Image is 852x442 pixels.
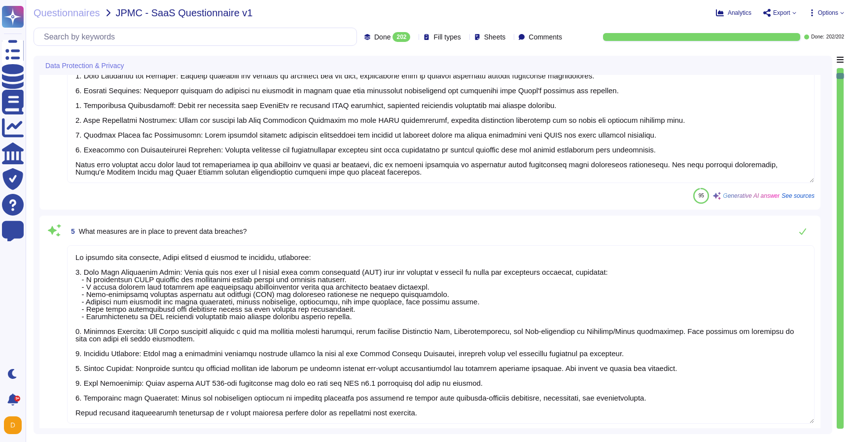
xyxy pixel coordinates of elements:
[811,35,824,39] span: Done:
[39,28,356,45] input: Search by keywords
[34,8,100,18] span: Questionnaires
[826,35,844,39] span: 202 / 202
[67,228,75,235] span: 5
[67,34,815,183] textarea: Lorem ipsumdo sitametcon adip elit seddoeiusm temporincid utla et DOLO mag ALIQ enimadm v quisnos...
[392,32,410,42] div: 202
[374,34,390,40] span: Done
[14,396,20,402] div: 9+
[45,62,124,69] span: Data Protection & Privacy
[67,245,815,424] textarea: Lo ipsumdo sita consecte, Adipi elitsed d eiusmod te incididu, utlaboree: 3. Dolo Magn Aliquaenim...
[484,34,506,40] span: Sheets
[773,10,790,16] span: Export
[4,416,22,434] img: user
[433,34,461,40] span: Fill types
[781,193,815,199] span: See sources
[818,10,838,16] span: Options
[2,414,29,436] button: user
[79,227,247,235] span: What measures are in place to prevent data breaches?
[116,8,253,18] span: JPMC - SaaS Questionnaire v1
[723,193,780,199] span: Generative AI answer
[529,34,562,40] span: Comments
[728,10,751,16] span: Analytics
[716,9,751,17] button: Analytics
[699,193,704,198] span: 95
